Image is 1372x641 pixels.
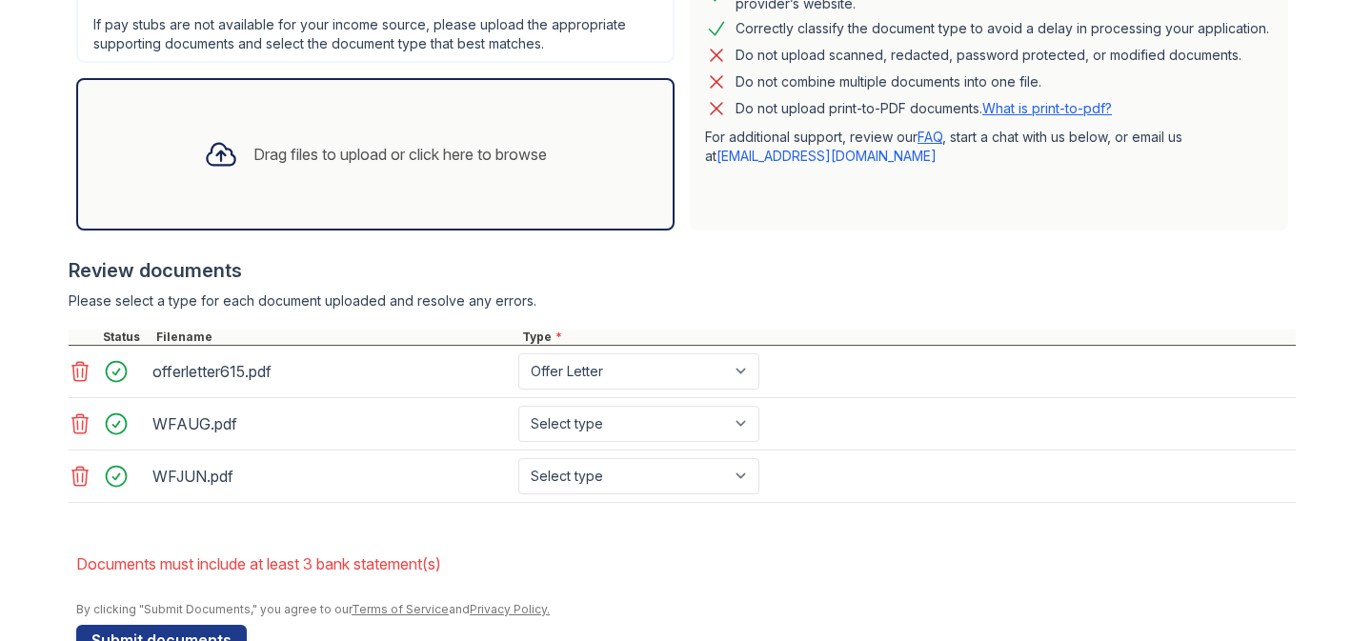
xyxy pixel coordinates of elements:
[736,17,1269,40] div: Correctly classify the document type to avoid a delay in processing your application.
[736,70,1041,93] div: Do not combine multiple documents into one file.
[69,291,1296,310] div: Please select a type for each document uploaded and resolve any errors.
[69,257,1296,284] div: Review documents
[152,409,511,439] div: WFAUG.pdf
[76,545,1296,583] li: Documents must include at least 3 bank statement(s)
[99,330,152,345] div: Status
[470,602,550,616] a: Privacy Policy.
[352,602,449,616] a: Terms of Service
[76,602,1296,617] div: By clicking "Submit Documents," you agree to our and
[918,129,942,145] a: FAQ
[716,148,937,164] a: [EMAIL_ADDRESS][DOMAIN_NAME]
[253,143,547,166] div: Drag files to upload or click here to browse
[736,44,1241,67] div: Do not upload scanned, redacted, password protected, or modified documents.
[705,128,1273,166] p: For additional support, review our , start a chat with us below, or email us at
[982,100,1112,116] a: What is print-to-pdf?
[152,330,518,345] div: Filename
[736,99,1112,118] p: Do not upload print-to-PDF documents.
[152,356,511,387] div: offerletter615.pdf
[152,461,511,491] div: WFJUN.pdf
[518,330,1296,345] div: Type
